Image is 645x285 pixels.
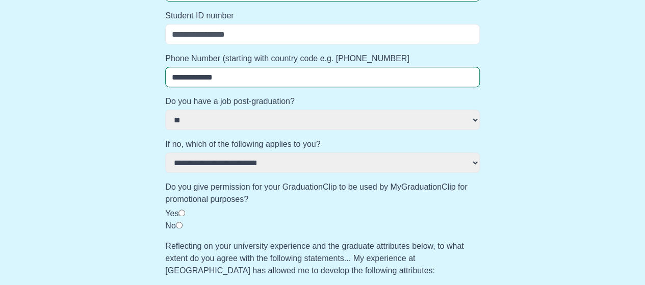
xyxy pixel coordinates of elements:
label: No [165,221,175,230]
label: Do you give permission for your GraduationClip to be used by MyGraduationClip for promotional pur... [165,181,480,205]
label: Yes [165,209,178,218]
label: If no, which of the following applies to you? [165,138,480,150]
label: Do you have a job post-graduation? [165,95,480,108]
label: Phone Number (starting with country code e.g. [PHONE_NUMBER] [165,53,480,65]
label: Reflecting on your university experience and the graduate attributes below, to what extent do you... [165,240,480,277]
label: Student ID number [165,10,480,22]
